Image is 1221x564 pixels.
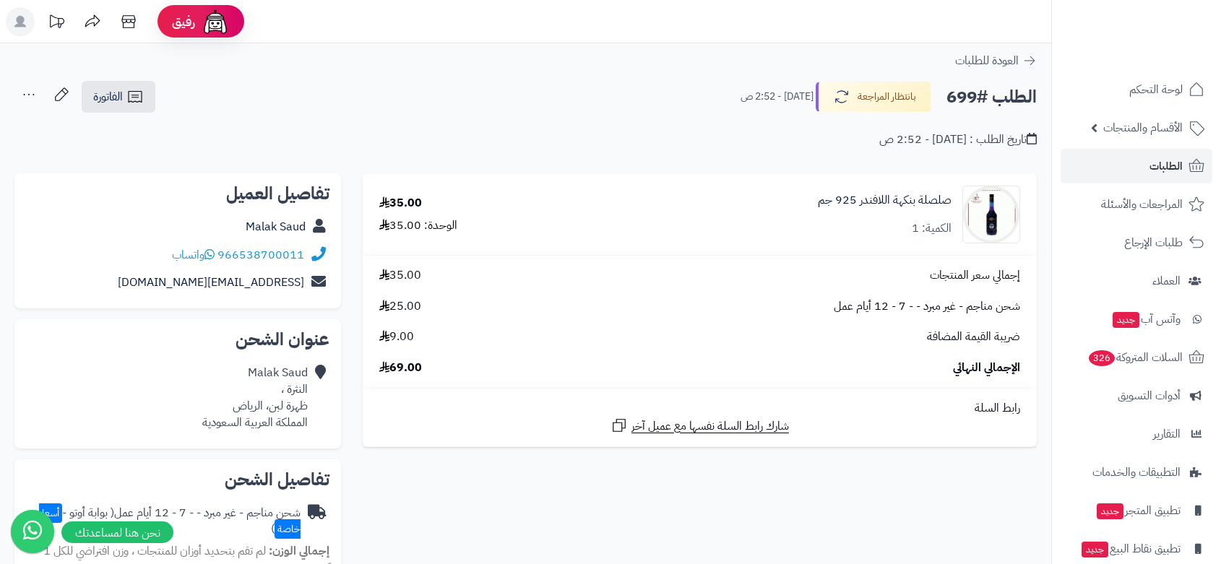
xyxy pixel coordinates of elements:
span: شحن مناجم - غير مبرد - - 7 - 12 أيام عمل [834,298,1020,315]
span: ( بوابة أوتو - ) [39,504,301,538]
strong: إجمالي الوزن: [269,542,329,560]
div: الكمية: 1 [912,220,952,237]
span: 25.00 [379,298,421,315]
img: 1750027627-WhatsApp%20Image%202025-06-16%20at%201.45.37%20AM-90x90.jpeg [963,186,1019,243]
span: جديد [1113,312,1139,328]
span: العودة للطلبات [955,52,1019,69]
a: تطبيق المتجرجديد [1061,493,1212,528]
a: تحديثات المنصة [38,7,74,40]
span: التطبيقات والخدمات [1092,462,1181,482]
span: 9.00 [379,329,414,345]
div: 35.00 [379,195,422,212]
span: المراجعات والأسئلة [1101,194,1183,214]
span: ضريبة القيمة المضافة [927,329,1020,345]
span: السلات المتروكة [1087,347,1183,368]
div: الوحدة: 35.00 [379,217,457,234]
span: وآتس آب [1111,309,1181,329]
small: [DATE] - 2:52 ص [741,90,814,104]
span: التقارير [1153,424,1181,444]
span: الأقسام والمنتجات [1103,118,1183,138]
a: العملاء [1061,264,1212,298]
a: صلصلة بنكهة اللافندر 925 جم [818,192,952,209]
a: 966538700011 [217,246,304,264]
span: طلبات الإرجاع [1124,233,1183,253]
span: جديد [1082,542,1108,558]
span: 69.00 [379,360,422,376]
a: التقارير [1061,417,1212,451]
span: جديد [1097,503,1123,519]
a: لوحة التحكم [1061,72,1212,107]
a: [EMAIL_ADDRESS][DOMAIN_NAME] [118,274,304,291]
div: رابط السلة [368,400,1031,417]
a: الطلبات [1061,149,1212,183]
div: تاريخ الطلب : [DATE] - 2:52 ص [879,131,1037,148]
span: العملاء [1152,271,1181,291]
div: Malak Saud النثرة ، ظهرة لبن، الرياض المملكة العربية السعودية [202,365,308,430]
a: المراجعات والأسئلة [1061,187,1212,222]
button: بانتظار المراجعة [816,82,931,112]
span: تطبيق نقاط البيع [1080,539,1181,559]
a: التطبيقات والخدمات [1061,455,1212,490]
span: لوحة التحكم [1129,79,1183,100]
a: شارك رابط السلة نفسها مع عميل آخر [610,417,789,435]
span: إجمالي سعر المنتجات [930,267,1020,284]
span: أدوات التسويق [1118,386,1181,406]
img: ai-face.png [201,7,230,36]
span: الإجمالي النهائي [953,360,1020,376]
div: شحن مناجم - غير مبرد - - 7 - 12 أيام عمل [26,505,301,538]
a: واتساب [172,246,215,264]
span: شارك رابط السلة نفسها مع عميل آخر [631,418,789,435]
a: وآتس آبجديد [1061,302,1212,337]
h2: تفاصيل الشحن [26,471,329,488]
a: العودة للطلبات [955,52,1037,69]
h2: تفاصيل العميل [26,185,329,202]
span: الطلبات [1149,156,1183,176]
span: رفيق [172,13,195,30]
span: أسعار خاصة [39,503,301,539]
span: 35.00 [379,267,421,284]
a: Malak Saud [246,218,306,235]
span: 326 [1089,350,1115,366]
a: السلات المتروكة326 [1061,340,1212,375]
a: أدوات التسويق [1061,378,1212,413]
span: تطبيق المتجر [1095,500,1181,521]
h2: الطلب #699 [946,82,1037,112]
h2: عنوان الشحن [26,331,329,348]
a: الفاتورة [82,81,155,113]
span: الفاتورة [93,88,123,105]
a: طلبات الإرجاع [1061,225,1212,260]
